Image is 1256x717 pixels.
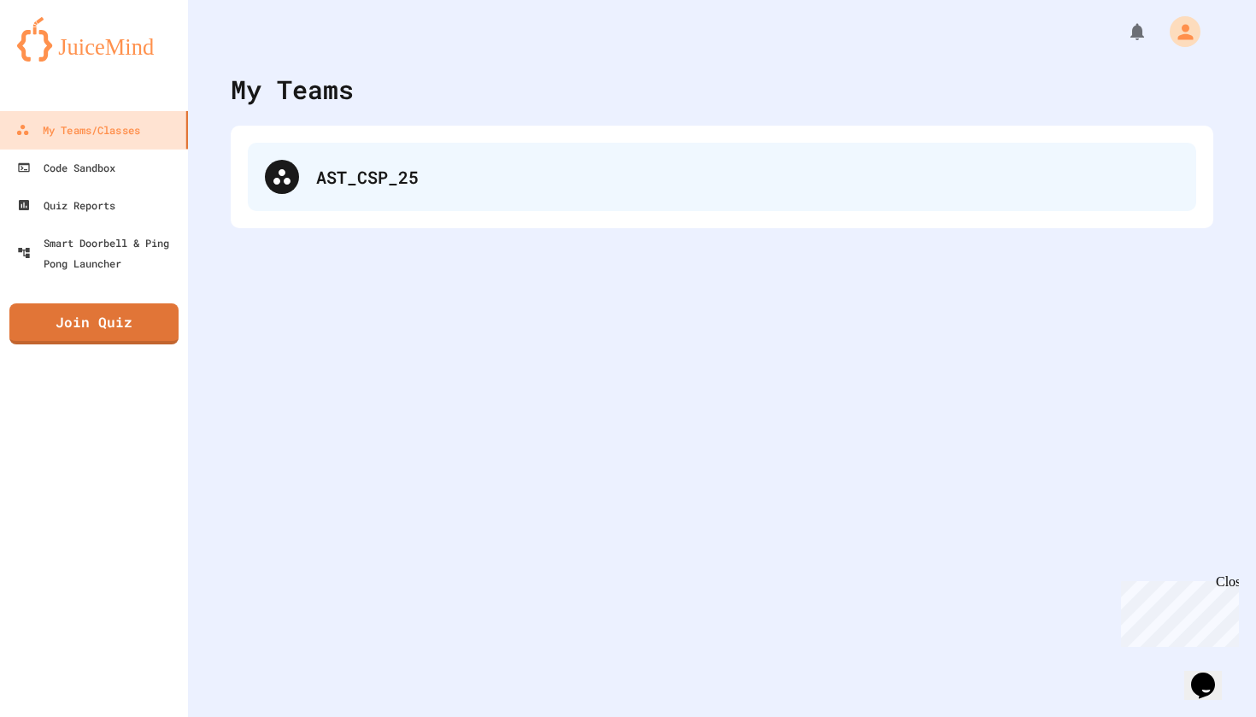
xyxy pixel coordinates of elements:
iframe: chat widget [1184,649,1239,700]
div: AST_CSP_25 [248,143,1196,211]
div: My Notifications [1095,17,1152,46]
div: AST_CSP_25 [316,164,1179,190]
a: Join Quiz [9,303,179,344]
img: logo-orange.svg [17,17,171,62]
div: My Account [1152,12,1205,51]
div: Chat with us now!Close [7,7,118,109]
div: Quiz Reports [17,195,115,215]
iframe: chat widget [1114,574,1239,647]
div: My Teams [231,70,354,109]
div: My Teams/Classes [15,120,139,140]
div: Smart Doorbell & Ping Pong Launcher [17,232,181,273]
div: Code Sandbox [17,157,115,178]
